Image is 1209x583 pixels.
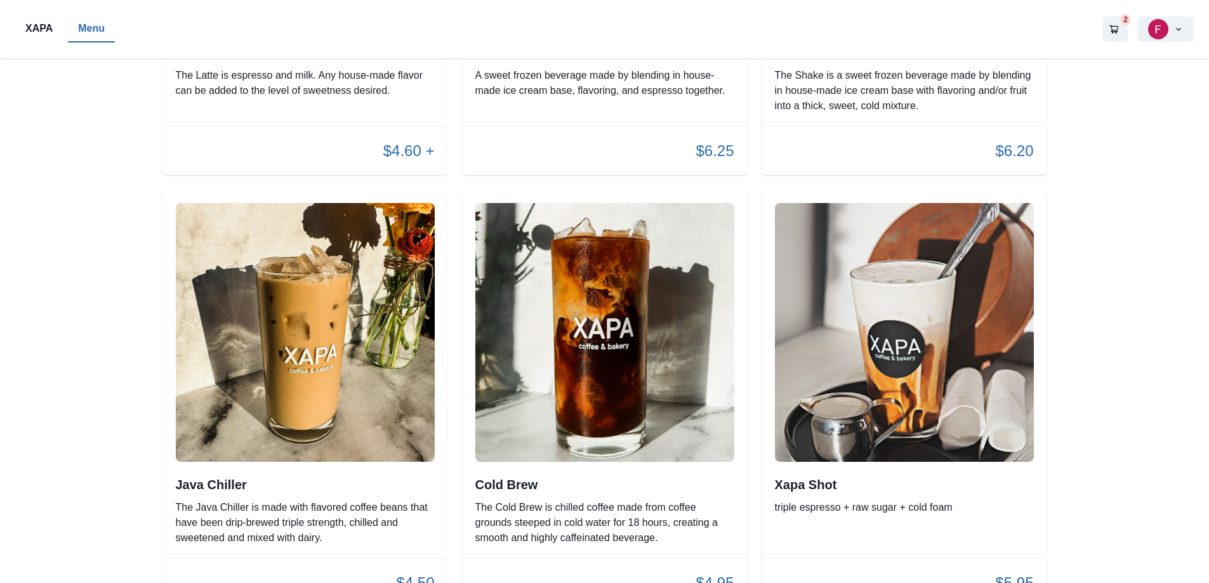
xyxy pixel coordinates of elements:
[383,140,435,162] p: $4.60 +
[176,500,435,546] p: The Java Chiller is made with flavored coffee beans that have been drip-brewed triple strength, c...
[1121,14,1130,25] span: 2
[775,203,1034,462] img: original.jpeg
[995,140,1033,162] p: $6.20
[475,500,734,546] p: The Cold Brew is chilled coffee made from coffee grounds steeped in cold water for 18 hours, crea...
[475,477,734,492] h2: Cold Brew
[775,68,1034,114] p: The Shake is a sweet frozen beverage made by blending in house-made ice cream base with flavoring...
[475,203,734,462] img: original.jpeg
[176,203,435,462] img: original.jpeg
[176,68,435,98] p: The Latte is espresso and milk. Any house-made flavor can be added to the level of sweetness desi...
[775,477,1034,492] h2: Xapa Shot
[1138,16,1194,42] button: First Coast OMS Lake City
[176,477,435,492] h2: Java Chiller
[475,68,734,98] p: A sweet frozen beverage made by blending in house-made ice cream base, flavoring, and espresso to...
[25,21,53,36] p: XAPA
[775,500,1034,515] p: triple espresso + raw sugar + cold foam
[696,140,734,162] p: $6.25
[1102,16,1128,42] button: Go to your shopping cart
[78,21,105,36] p: Menu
